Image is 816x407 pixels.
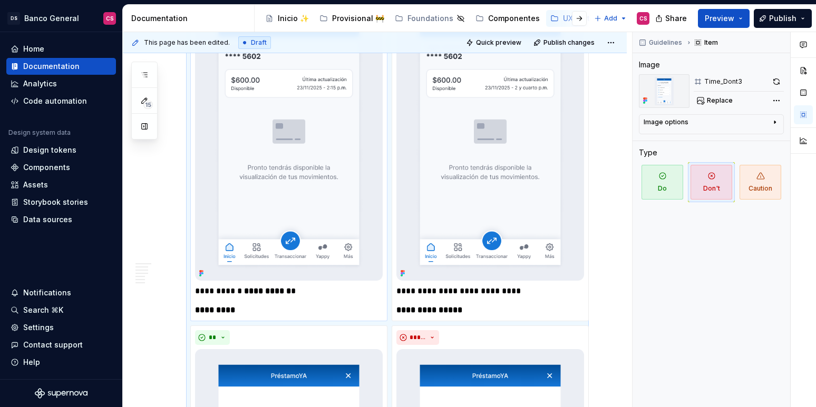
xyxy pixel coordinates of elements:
button: Share [650,9,694,28]
button: DSBanco GeneralCS [2,7,120,29]
div: Data sources [23,214,72,225]
div: Banco General [24,13,79,24]
div: Analytics [23,78,57,89]
a: Settings [6,319,116,336]
div: Time_Dont3 [704,77,742,86]
span: This page has been edited. [144,38,230,47]
a: Code automation [6,93,116,110]
span: Don't [691,165,732,200]
span: Quick preview [476,38,521,47]
a: Documentation [6,58,116,75]
span: Guidelines [649,38,682,47]
div: Storybook stories [23,197,88,207]
div: Assets [23,180,48,190]
button: Guidelines [636,35,687,50]
div: DS [7,12,20,25]
button: Do [639,162,686,202]
button: Publish changes [530,35,599,50]
div: CS [106,14,114,23]
button: Publish [754,9,812,28]
div: Design system data [8,128,71,137]
button: Add [591,11,630,26]
a: Storybook stories [6,194,116,211]
div: Page tree [261,8,589,29]
a: Provisional 🚧 [315,10,388,27]
div: Image [639,59,660,70]
a: Components [6,159,116,176]
a: Analytics [6,75,116,92]
svg: Supernova Logo [35,388,88,399]
div: Settings [23,322,54,333]
span: Preview [705,13,734,24]
div: Image options [644,118,688,126]
div: Code automation [23,96,87,106]
span: 15 [143,101,153,109]
span: Share [665,13,687,24]
span: Replace [707,96,733,105]
div: CS [639,14,647,23]
a: Assets [6,176,116,193]
span: Publish changes [543,38,595,47]
button: Don't [688,162,735,202]
button: Image options [644,118,779,131]
span: Add [604,14,617,23]
a: Data sources [6,211,116,228]
div: Type [639,147,657,158]
button: Caution [737,162,784,202]
a: UX Writing [546,10,606,27]
a: Home [6,41,116,57]
div: Provisional 🚧 [332,13,384,24]
div: Search ⌘K [23,305,63,315]
div: Documentation [23,61,80,72]
a: Inicio ✨ [261,10,313,27]
div: Home [23,44,44,54]
div: Inicio ✨ [278,13,309,24]
button: Notifications [6,284,116,301]
a: Foundations [391,10,469,27]
div: Components [23,162,70,173]
button: Help [6,354,116,371]
a: Componentes [471,10,544,27]
div: Documentation [131,13,250,24]
div: Contact support [23,340,83,350]
button: Search ⌘K [6,302,116,319]
a: Design tokens [6,142,116,158]
div: Foundations [407,13,453,24]
span: Publish [769,13,796,24]
img: d6349f4a-bea1-4fff-b551-33a77ec9c7b3.png [639,74,689,108]
div: Design tokens [23,145,76,155]
span: Draft [251,38,267,47]
button: Preview [698,9,750,28]
div: Notifications [23,287,71,298]
span: Caution [740,165,781,200]
div: Help [23,357,40,368]
button: Replace [694,93,737,108]
div: Componentes [488,13,540,24]
span: Do [642,165,683,200]
button: Quick preview [463,35,526,50]
button: Contact support [6,336,116,353]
